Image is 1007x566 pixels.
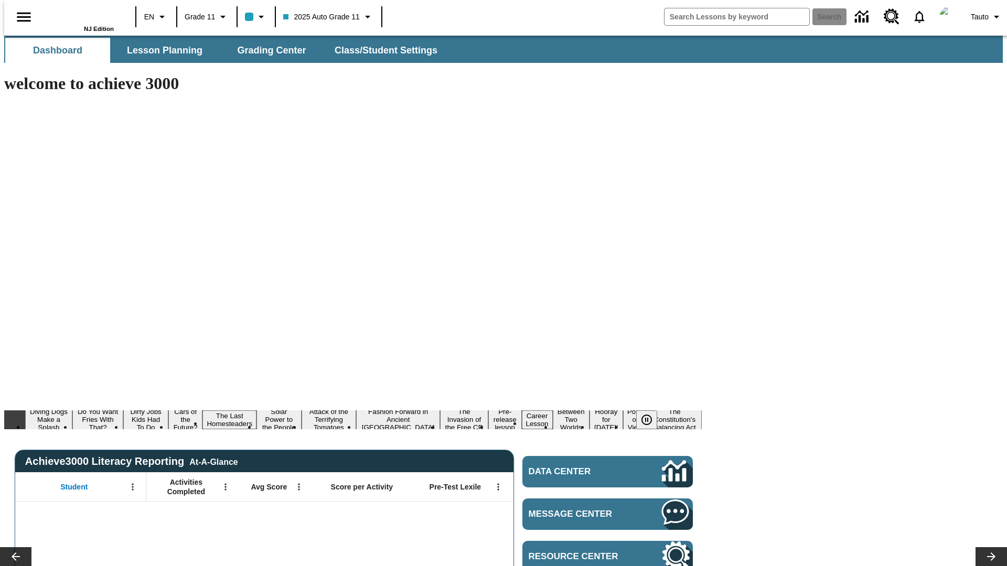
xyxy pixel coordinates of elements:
[636,410,668,429] div: Pause
[4,38,447,63] div: SubNavbar
[488,406,522,433] button: Slide 10 Pre-release lesson
[123,406,168,433] button: Slide 3 Dirty Jobs Kids Had To Do
[5,38,110,63] button: Dashboard
[665,8,809,25] input: search field
[140,7,173,26] button: Language: EN, Select a language
[939,6,960,27] img: Avatar
[623,406,648,433] button: Slide 14 Point of View
[906,3,933,30] a: Notifications
[933,3,967,30] button: Select a new avatar
[72,406,123,433] button: Slide 2 Do You Want Fries With That?
[25,406,72,433] button: Slide 1 Diving Dogs Make a Splash
[256,406,301,433] button: Slide 6 Solar Power to the People
[218,479,233,495] button: Open Menu
[636,410,657,429] button: Pause
[971,12,989,23] span: Tauto
[127,45,202,57] span: Lesson Planning
[168,406,202,433] button: Slide 4 Cars of the Future?
[967,7,1007,26] button: Profile/Settings
[529,551,630,562] span: Resource Center
[430,482,481,492] span: Pre-Test Lexile
[241,7,272,26] button: Class color is light blue. Change class color
[522,498,693,530] a: Message Center
[490,479,506,495] button: Open Menu
[25,455,238,467] span: Achieve3000 Literacy Reporting
[152,477,221,496] span: Activities Completed
[877,3,906,31] a: Resource Center, Will open in new tab
[144,12,154,23] span: EN
[590,406,623,433] button: Slide 13 Hooray for Constitution Day!
[189,455,238,467] div: At-A-Glance
[60,482,88,492] span: Student
[356,406,440,433] button: Slide 8 Fashion Forward in Ancient Rome
[84,26,114,32] span: NJ Edition
[326,38,446,63] button: Class/Student Settings
[849,3,877,31] a: Data Center
[46,5,114,26] a: Home
[219,38,324,63] button: Grading Center
[331,482,393,492] span: Score per Activity
[279,7,378,26] button: Class: 2025 Auto Grade 11, Select your class
[125,479,141,495] button: Open Menu
[8,2,39,32] button: Open side menu
[46,4,114,32] div: Home
[4,74,702,93] h1: welcome to achieve 3000
[291,479,307,495] button: Open Menu
[251,482,287,492] span: Avg Score
[522,410,553,429] button: Slide 11 Career Lesson
[648,406,702,433] button: Slide 15 The Constitution's Balancing Act
[335,45,437,57] span: Class/Student Settings
[529,509,630,519] span: Message Center
[4,36,1003,63] div: SubNavbar
[283,12,359,23] span: 2025 Auto Grade 11
[185,12,215,23] span: Grade 11
[302,406,357,433] button: Slide 7 Attack of the Terrifying Tomatoes
[180,7,233,26] button: Grade: Grade 11, Select a grade
[112,38,217,63] button: Lesson Planning
[553,406,590,433] button: Slide 12 Between Two Worlds
[976,547,1007,566] button: Lesson carousel, Next
[522,456,693,487] a: Data Center
[33,45,82,57] span: Dashboard
[202,410,256,429] button: Slide 5 The Last Homesteaders
[237,45,306,57] span: Grading Center
[440,406,488,433] button: Slide 9 The Invasion of the Free CD
[529,466,627,477] span: Data Center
